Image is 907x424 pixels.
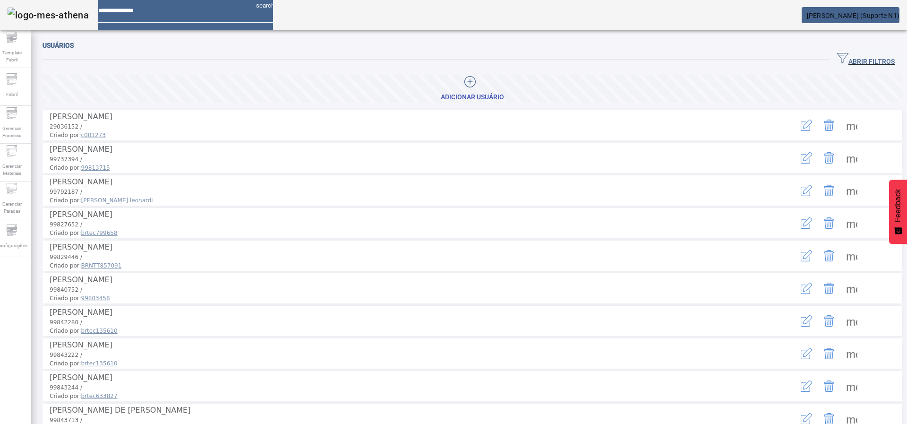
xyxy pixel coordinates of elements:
button: Delete [818,212,840,234]
button: Mais [840,244,863,267]
button: Delete [818,310,840,332]
span: 99829446 / [50,254,82,260]
button: Mais [840,212,863,234]
span: 99827652 / [50,221,82,228]
span: [PERSON_NAME] [50,242,112,251]
span: 99843713 / [50,417,82,424]
span: ABRIR FILTROS [837,52,895,67]
span: [PERSON_NAME] (Suporte N1) [807,12,900,19]
span: Usuários [43,42,74,49]
span: Criado por: [50,261,758,270]
button: Feedback - Mostrar pesquisa [889,180,907,244]
span: 99840752 / [50,286,82,293]
span: 99842280 / [50,319,82,326]
button: Delete [818,342,840,365]
span: Criado por: [50,131,758,139]
span: Criado por: [50,359,758,368]
span: c001273 [81,132,106,138]
span: BRNTT857091 [81,262,122,269]
span: 99843244 / [50,384,82,391]
button: Delete [818,244,840,267]
button: Mais [840,342,863,365]
span: Criado por: [50,229,758,237]
button: Mais [840,375,863,398]
span: Criado por: [50,164,758,172]
span: Fabril [3,88,20,101]
span: [PERSON_NAME] [50,112,112,121]
button: Delete [818,277,840,300]
span: [PERSON_NAME].leonardi [81,197,153,204]
span: brtec135610 [81,360,118,367]
button: Delete [818,179,840,202]
div: Adicionar Usuário [441,93,504,102]
span: Criado por: [50,327,758,335]
span: Criado por: [50,294,758,303]
span: 99843222 / [50,352,82,358]
button: Delete [818,375,840,398]
span: 99792187 / [50,189,82,195]
button: ABRIR FILTROS [830,51,902,68]
span: 99737394 / [50,156,82,163]
span: brtec799658 [81,230,118,236]
span: [PERSON_NAME] [50,308,112,317]
span: Criado por: [50,196,758,205]
button: Mais [840,179,863,202]
button: Delete [818,114,840,137]
button: Adicionar Usuário [43,75,902,103]
button: Mais [840,277,863,300]
button: Mais [840,310,863,332]
span: [PERSON_NAME] [50,275,112,284]
span: Feedback [894,189,902,222]
span: brtec633827 [81,393,118,399]
button: Delete [818,147,840,169]
span: 99803458 [81,295,110,302]
span: [PERSON_NAME] [50,210,112,219]
span: 29036152 / [50,123,82,130]
span: brtec135610 [81,328,118,334]
span: 99813715 [81,164,110,171]
span: [PERSON_NAME] [50,145,112,154]
span: [PERSON_NAME] [50,177,112,186]
span: [PERSON_NAME] DE [PERSON_NAME] [50,406,190,415]
button: Mais [840,147,863,169]
button: Mais [840,114,863,137]
span: [PERSON_NAME] [50,373,112,382]
span: [PERSON_NAME] [50,340,112,349]
img: logo-mes-athena [8,8,89,23]
span: Criado por: [50,392,758,400]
